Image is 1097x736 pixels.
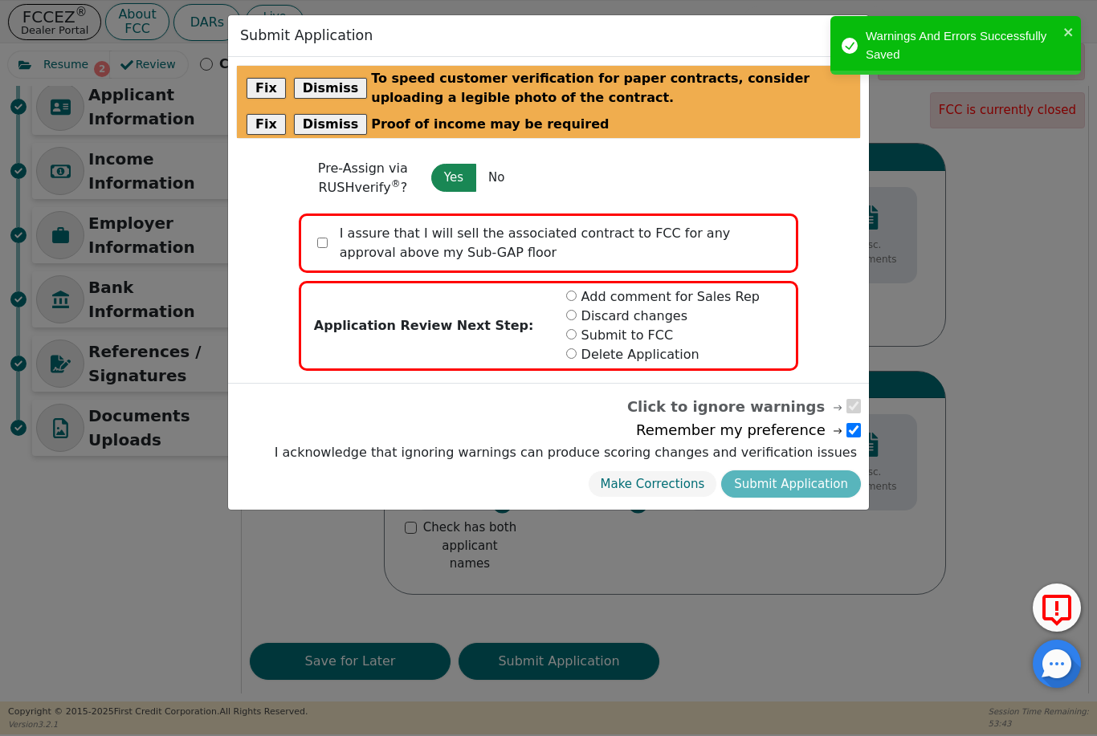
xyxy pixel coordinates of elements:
[318,161,408,195] span: Pre-Assign via RUSHverify ?
[554,345,792,364] div: Delete Application
[247,78,286,99] button: Fix
[314,318,534,333] b: Application Review Next Step:
[340,224,780,262] span: I assure that I will sell the associated contract to FCC for any approval above my Sub-GAP floor
[475,164,517,192] button: No
[294,78,368,99] button: Dismiss
[866,27,1058,63] div: Warnings And Errors Successfully Saved
[1033,584,1081,632] button: Report Error to FCC
[636,419,845,441] span: Remember my preference
[588,470,718,498] button: Make Corrections
[240,27,373,44] h3: Submit Application
[1063,22,1075,41] button: close
[371,115,609,134] span: Proof of income may be required
[247,114,286,135] button: Fix
[554,307,792,326] div: Discard changes
[431,164,476,192] button: Yes
[371,69,850,108] span: To speed customer verification for paper contracts, consider uploading a legible photo of the con...
[294,114,368,135] button: Dismiss
[271,443,861,462] label: I acknowledge that ignoring warnings can produce scoring changes and verification issues
[627,396,845,417] span: Click to ignore warnings
[554,287,792,307] div: Add comment for Sales Rep
[391,178,401,189] sup: ®
[554,326,792,345] div: Submit to FCC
